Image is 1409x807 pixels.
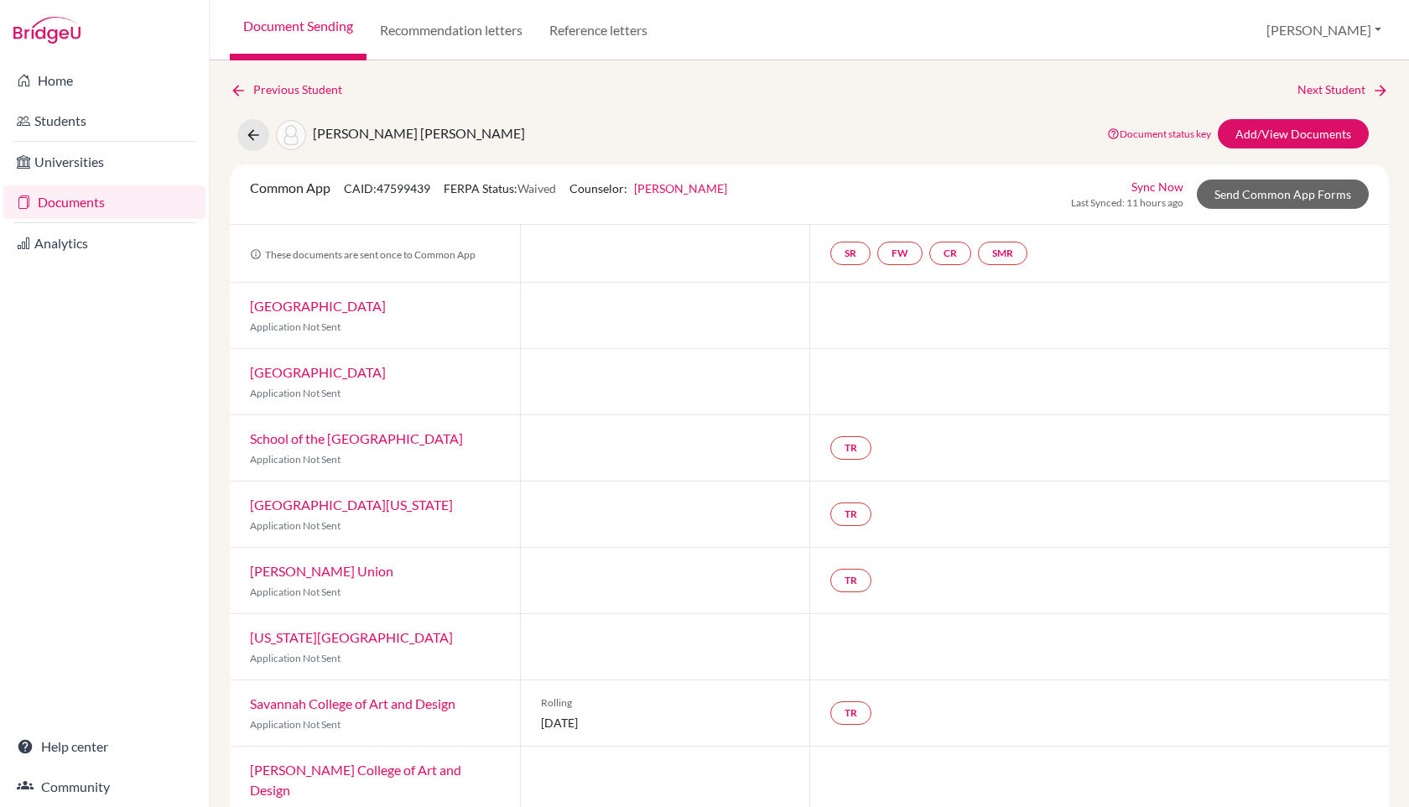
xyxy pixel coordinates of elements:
a: Analytics [3,226,205,260]
a: Add/View Documents [1218,119,1369,148]
span: Application Not Sent [250,387,341,399]
a: Previous Student [230,81,356,99]
span: Application Not Sent [250,652,341,664]
a: Savannah College of Art and Design [250,695,455,711]
span: [PERSON_NAME] [PERSON_NAME] [313,125,525,141]
span: Waived [517,181,556,195]
a: Document status key [1107,128,1211,140]
a: Next Student [1297,81,1389,99]
span: Counselor: [569,181,727,195]
span: Application Not Sent [250,320,341,333]
a: [GEOGRAPHIC_DATA][US_STATE] [250,497,453,513]
span: Last Synced: 11 hours ago [1071,195,1183,211]
a: TR [830,569,871,592]
span: CAID: 47599439 [344,181,430,195]
span: FERPA Status: [444,181,556,195]
a: Universities [3,145,205,179]
span: Application Not Sent [250,718,341,731]
a: Community [3,770,205,804]
a: Documents [3,185,205,219]
span: These documents are sent once to Common App [250,248,476,261]
a: Send Common App Forms [1197,180,1369,209]
a: Students [3,104,205,138]
a: [GEOGRAPHIC_DATA] [250,298,386,314]
a: TR [830,502,871,526]
span: Common App [250,180,330,195]
a: SMR [978,242,1027,265]
span: [DATE] [541,714,790,732]
span: Application Not Sent [250,453,341,466]
span: Application Not Sent [250,519,341,532]
a: TR [830,436,871,460]
a: [GEOGRAPHIC_DATA] [250,364,386,380]
a: Help center [3,730,205,763]
a: [US_STATE][GEOGRAPHIC_DATA] [250,629,453,645]
a: TR [830,701,871,725]
span: Application Not Sent [250,586,341,598]
a: Home [3,64,205,97]
a: School of the [GEOGRAPHIC_DATA] [250,430,463,446]
a: [PERSON_NAME] [634,181,727,195]
a: CR [929,242,971,265]
img: Bridge-U [13,17,81,44]
a: Sync Now [1131,178,1183,195]
a: SR [830,242,871,265]
a: [PERSON_NAME] College of Art and Design [250,762,461,798]
a: FW [877,242,923,265]
button: [PERSON_NAME] [1259,14,1389,46]
a: [PERSON_NAME] Union [250,563,393,579]
span: Rolling [541,695,790,711]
